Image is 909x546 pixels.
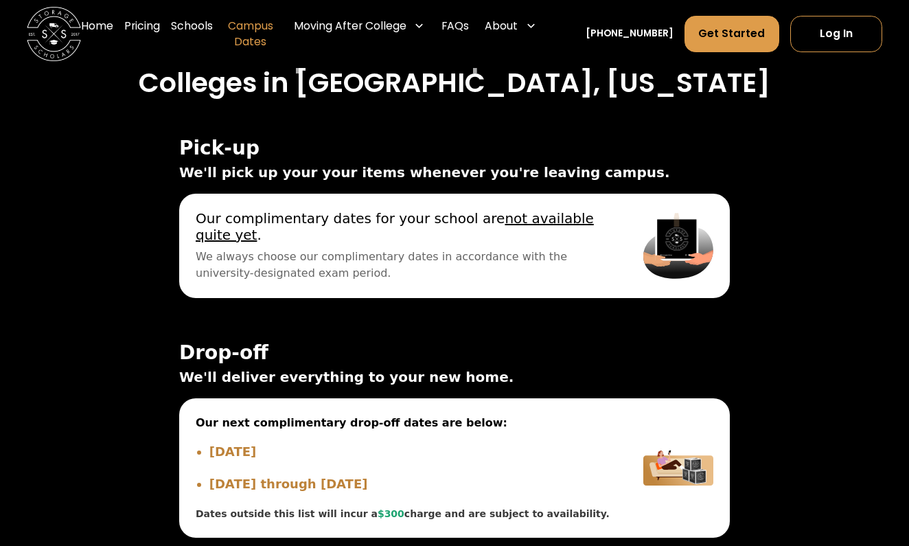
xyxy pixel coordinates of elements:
a: Pricing [124,7,160,61]
div: Moving After College [294,18,406,34]
span: Pick-up [179,137,730,159]
div: Dates outside this list will incur a charge and are subject to availability. [196,507,610,521]
div: Moving After College [288,7,430,45]
h3: Colleges in [GEOGRAPHIC_DATA], [US_STATE] [45,67,864,99]
a: Log In [790,16,882,52]
li: [DATE] through [DATE] [209,475,610,493]
span: Our complimentary dates for your school are . [196,210,610,243]
span: $300 [378,508,404,519]
a: FAQs [441,7,469,61]
img: Storage Scholars main logo [27,7,81,61]
a: Home [81,7,113,61]
img: Pickup Image [643,210,713,282]
span: Drop-off [179,342,730,364]
a: [PHONE_NUMBER] [586,27,674,41]
span: We'll pick up your your items whenever you're leaving campus. [179,162,730,183]
a: Campus Dates [223,7,277,61]
a: Get Started [684,16,779,52]
span: We'll deliver everything to your new home. [179,367,730,387]
u: not available quite yet [196,210,594,243]
a: Schools [171,7,213,61]
li: [DATE] [209,442,610,461]
div: About [479,7,542,45]
a: home [27,7,81,61]
span: Our next complimentary drop-off dates are below: [196,415,610,431]
div: About [485,18,518,34]
span: We always choose our complimentary dates in accordance with the university-designated exam period. [196,249,610,282]
img: Delivery Image [643,415,713,521]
